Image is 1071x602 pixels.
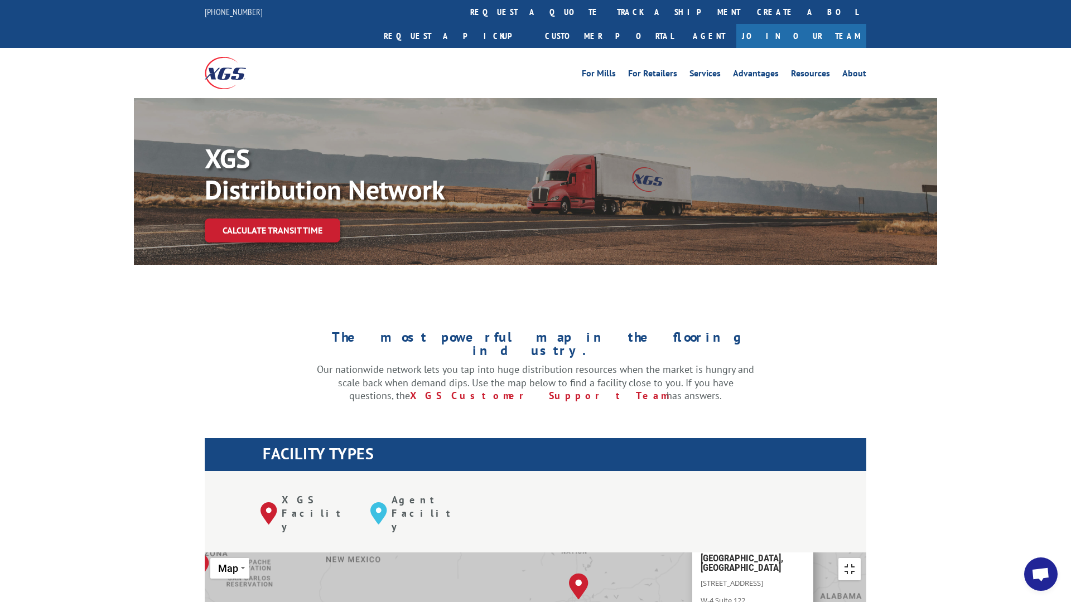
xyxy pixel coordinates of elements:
a: Customer Portal [537,24,682,48]
button: Change map style [210,558,249,579]
a: Calculate transit time [205,219,340,242]
a: Services [689,69,721,81]
span: [STREET_ADDRESS] [701,578,763,588]
a: Resources [791,69,830,81]
p: XGS Facility [282,493,354,533]
a: Advantages [733,69,779,81]
h1: FACILITY TYPES [263,446,866,467]
button: Toggle fullscreen view [838,558,861,580]
span: Close [801,550,809,557]
a: About [842,69,866,81]
a: Agent [682,24,736,48]
a: For Mills [582,69,616,81]
h3: [GEOGRAPHIC_DATA], [GEOGRAPHIC_DATA] [701,554,805,578]
a: Request a pickup [375,24,537,48]
span: Map [218,562,238,574]
div: Open chat [1024,557,1058,591]
a: [PHONE_NUMBER] [205,6,263,17]
div: Dallas, TX [569,573,588,600]
p: Agent Facility [392,493,464,533]
p: Our nationwide network lets you tap into huge distribution resources when the market is hungry an... [317,363,754,402]
a: XGS Customer Support Team [410,389,667,402]
h1: The most powerful map in the flooring industry. [317,331,754,363]
p: XGS Distribution Network [205,143,539,205]
a: For Retailers [628,69,677,81]
a: Join Our Team [736,24,866,48]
